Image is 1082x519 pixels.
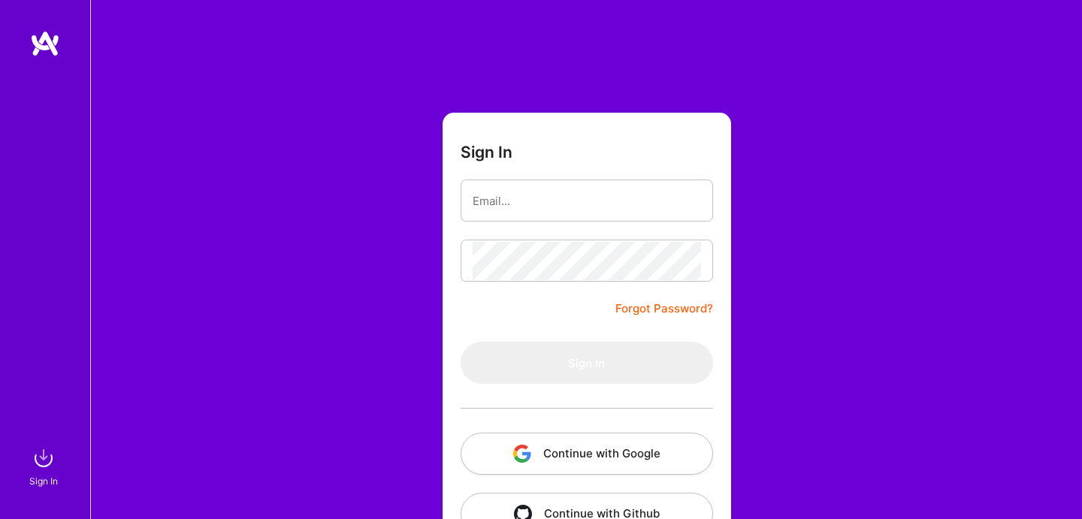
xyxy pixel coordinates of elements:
img: icon [513,445,531,463]
input: Email... [473,182,701,220]
a: sign inSign In [32,443,59,489]
h3: Sign In [461,143,512,161]
img: logo [30,30,60,57]
div: Sign In [29,473,58,489]
img: sign in [29,443,59,473]
button: Continue with Google [461,433,713,475]
button: Sign In [461,342,713,384]
a: Forgot Password? [615,300,713,318]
